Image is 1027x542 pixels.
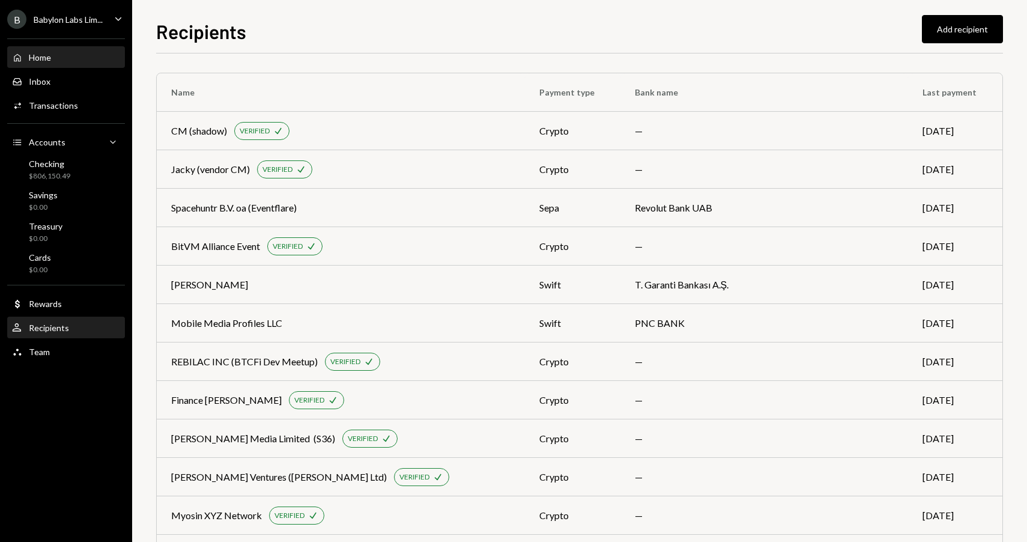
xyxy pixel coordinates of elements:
div: [PERSON_NAME] Media Limited‬ ‭ (S36) [171,431,335,446]
td: [DATE] [908,227,1002,266]
div: VERIFIED [273,242,303,252]
td: — [620,227,909,266]
div: swift [539,316,606,330]
div: Mobile Media Profiles LLC [171,316,282,330]
div: Inbox [29,76,50,87]
td: [DATE] [908,458,1002,496]
div: crypto [539,470,606,484]
div: crypto [539,355,606,369]
td: [DATE] [908,343,1002,381]
div: sepa [539,201,606,215]
button: Add recipient [922,15,1003,43]
div: crypto [539,393,606,407]
td: [DATE] [908,150,1002,189]
div: Treasury [29,221,62,231]
td: [DATE] [908,496,1002,535]
div: crypto [539,239,606,254]
div: CM (shadow) [171,124,227,138]
div: Accounts [29,137,65,147]
div: Home [29,52,51,62]
th: Bank name [620,73,909,112]
div: B [7,10,26,29]
div: VERIFIED [399,472,429,483]
td: T. Garanti Bankası A.Ş. [620,266,909,304]
div: Jacky (vendor CM) [171,162,250,177]
td: — [620,419,909,458]
div: Myosin XYZ Network [171,508,262,523]
td: — [620,381,909,419]
td: [DATE] [908,381,1002,419]
div: REBILAC INC (BTCFi Dev Meetup) [171,355,318,369]
div: VERIFIED [240,126,270,136]
div: Transactions [29,100,78,111]
td: — [620,150,909,189]
td: [DATE] [908,419,1002,458]
a: Rewards [7,293,125,314]
div: $0.00 [29,265,51,275]
th: Last payment [908,73,1002,112]
a: Team [7,341,125,362]
th: Name [157,73,525,112]
td: — [620,112,909,150]
div: swift [539,278,606,292]
div: $806,150.49 [29,171,70,181]
div: BitVM Alliance Event [171,239,260,254]
div: crypto [539,508,606,523]
a: Accounts [7,131,125,153]
td: PNC BANK [620,304,909,343]
td: — [620,458,909,496]
div: Spacehuntr B.V. oa (Eventflare) [171,201,297,215]
td: — [620,496,909,535]
div: [PERSON_NAME] Ventures ([PERSON_NAME] Ltd) [171,470,387,484]
div: Recipients [29,323,69,333]
div: VERIFIED [294,395,324,406]
td: [DATE] [908,266,1002,304]
td: [DATE] [908,304,1002,343]
td: — [620,343,909,381]
td: [DATE] [908,112,1002,150]
div: Babylon Labs Lim... [34,14,103,25]
div: VERIFIED [330,357,360,367]
td: Revolut Bank UAB [620,189,909,227]
div: Savings [29,190,58,200]
div: crypto [539,431,606,446]
td: [DATE] [908,189,1002,227]
div: $0.00 [29,202,58,213]
div: $0.00 [29,234,62,244]
div: Rewards [29,299,62,309]
div: Finance [PERSON_NAME] [171,393,282,407]
a: Inbox [7,70,125,92]
a: Cards$0.00 [7,249,125,278]
a: Savings$0.00 [7,186,125,215]
div: Checking [29,159,70,169]
a: Checking$806,150.49 [7,155,125,184]
div: crypto [539,162,606,177]
div: VERIFIED [274,511,304,521]
a: Home [7,46,125,68]
h1: Recipients [156,19,246,43]
div: VERIFIED [348,434,378,444]
a: Recipients [7,317,125,338]
a: Treasury$0.00 [7,218,125,246]
th: Payment type [525,73,620,112]
div: Team [29,347,50,357]
div: crypto [539,124,606,138]
a: Transactions [7,94,125,116]
div: [PERSON_NAME] [171,278,248,292]
div: Cards [29,252,51,263]
div: VERIFIED [262,165,292,175]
